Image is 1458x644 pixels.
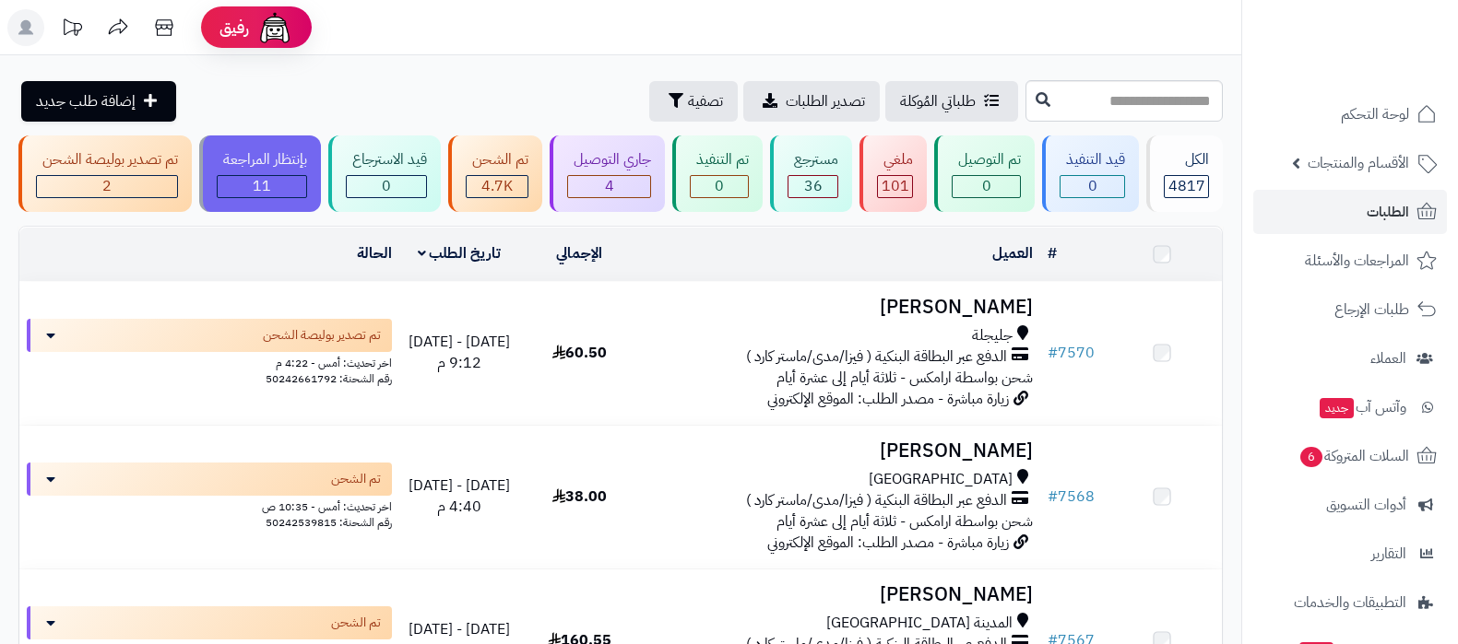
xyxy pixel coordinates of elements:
a: السلات المتروكة6 [1253,434,1447,478]
span: الدفع عبر البطاقة البنكية ( فيزا/مدى/ماستر كارد ) [746,490,1007,511]
span: [GEOGRAPHIC_DATA] [869,469,1013,490]
span: التقارير [1371,541,1406,567]
span: إضافة طلب جديد [36,90,136,112]
div: 0 [347,176,426,197]
a: التقارير [1253,532,1447,576]
span: تم تصدير بوليصة الشحن [263,326,381,345]
a: قيد الاسترجاع 0 [325,135,445,212]
div: تم تصدير بوليصة الشحن [36,149,178,170]
span: زيارة مباشرة - مصدر الطلب: الموقع الإلكتروني [767,388,1009,410]
a: العملاء [1253,336,1447,381]
div: الكل [1164,149,1209,170]
a: العميل [992,242,1033,264]
span: الأقسام والمنتجات [1308,150,1409,176]
a: لوحة التحكم [1253,92,1447,136]
div: جاري التوصيل [567,149,651,170]
span: 11 [253,175,271,197]
a: المراجعات والأسئلة [1253,239,1447,283]
span: تم الشحن [331,614,381,632]
a: طلباتي المُوكلة [885,81,1018,122]
span: رفيق [219,17,249,39]
span: 60.50 [552,342,607,364]
a: تاريخ الطلب [418,242,502,264]
span: تصفية [688,90,723,112]
div: 36 [788,176,837,197]
span: 4817 [1168,175,1205,197]
a: إضافة طلب جديد [21,81,176,122]
span: رقم الشحنة: 50242661792 [266,370,392,387]
div: تم الشحن [466,149,528,170]
div: تم التنفيذ [690,149,749,170]
span: تم الشحن [331,470,381,488]
div: 101 [878,176,912,197]
button: تصفية [649,81,738,122]
span: شحن بواسطة ارامكس - ثلاثة أيام إلى عشرة أيام [776,367,1033,389]
span: المدينة [GEOGRAPHIC_DATA] [826,613,1013,634]
span: الطلبات [1367,199,1409,225]
span: تصدير الطلبات [786,90,865,112]
span: # [1048,486,1058,508]
div: اخر تحديث: أمس - 10:35 ص [27,496,392,515]
h3: [PERSON_NAME] [646,297,1032,318]
a: # [1048,242,1057,264]
a: بإنتظار المراجعة 11 [196,135,325,212]
span: شحن بواسطة ارامكس - ثلاثة أيام إلى عشرة أيام [776,510,1033,533]
a: الطلبات [1253,190,1447,234]
span: طلبات الإرجاع [1334,297,1409,322]
a: تم الشحن 4.7K [445,135,546,212]
span: زيارة مباشرة - مصدر الطلب: الموقع الإلكتروني [767,532,1009,554]
a: التطبيقات والخدمات [1253,580,1447,625]
div: 0 [691,176,748,197]
span: طلباتي المُوكلة [900,90,976,112]
div: تم التوصيل [952,149,1021,170]
span: # [1048,342,1058,364]
span: الدفع عبر البطاقة البنكية ( فيزا/مدى/ماستر كارد ) [746,346,1007,368]
a: جاري التوصيل 4 [546,135,669,212]
span: 101 [882,175,909,197]
div: 2 [37,176,177,197]
img: logo-2.png [1333,45,1440,84]
div: 0 [1061,176,1124,197]
a: تحديثات المنصة [49,9,95,51]
span: [DATE] - [DATE] 4:40 م [409,474,510,518]
div: اخر تحديث: أمس - 4:22 م [27,352,392,371]
span: المراجعات والأسئلة [1305,248,1409,274]
div: 11 [218,176,306,197]
a: الحالة [357,242,392,264]
span: رقم الشحنة: 50242539815 [266,514,392,531]
a: تم تصدير بوليصة الشحن 2 [15,135,196,212]
span: 36 [804,175,823,197]
a: الإجمالي [556,242,602,264]
div: بإنتظار المراجعة [217,149,307,170]
a: تم التوصيل 0 [931,135,1038,212]
div: مسترجع [788,149,838,170]
span: 6 [1300,447,1322,467]
div: ملغي [877,149,913,170]
h3: [PERSON_NAME] [646,584,1032,605]
img: ai-face.png [256,9,293,46]
span: وآتس آب [1318,394,1406,420]
span: جليجلة [972,325,1013,346]
a: تم التنفيذ 0 [669,135,766,212]
a: #7568 [1048,486,1095,508]
div: 4 [568,176,650,197]
div: 4662 [467,176,527,197]
span: العملاء [1370,345,1406,371]
span: 0 [1088,175,1097,197]
div: 0 [953,176,1020,197]
span: السلات المتروكة [1298,443,1409,469]
a: طلبات الإرجاع [1253,287,1447,332]
a: الكل4817 [1143,135,1227,212]
div: قيد التنفيذ [1060,149,1125,170]
span: التطبيقات والخدمات [1294,590,1406,615]
a: وآتس آبجديد [1253,385,1447,429]
span: [DATE] - [DATE] 9:12 م [409,331,510,374]
span: 4.7K [481,175,513,197]
span: 2 [102,175,112,197]
span: 0 [715,175,724,197]
a: ملغي 101 [856,135,931,212]
span: 0 [982,175,991,197]
span: جديد [1320,398,1354,418]
a: قيد التنفيذ 0 [1038,135,1143,212]
span: أدوات التسويق [1326,492,1406,518]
